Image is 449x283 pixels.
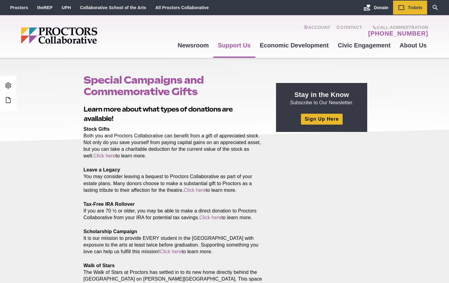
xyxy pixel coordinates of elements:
[213,37,255,53] a: Support Us
[84,74,262,97] h1: Special Campaigns and Commemorative Gifts
[84,229,137,234] strong: Scholarship Campaign
[368,30,428,37] a: [PHONE_NUMBER]
[427,1,444,15] a: Search
[160,249,182,254] a: Click here
[84,167,120,172] strong: Leave a Legacy
[3,81,13,92] a: Admin Area
[80,5,146,10] a: Collaborative School of the Arts
[393,1,427,15] a: Tickets
[84,202,135,207] strong: Tax-Free IRA Rollover
[276,139,367,215] iframe: Advertisement
[295,91,349,98] strong: Stay in the Know
[283,90,360,106] p: Subscribe to Our Newsletter.
[408,5,423,10] span: Tickets
[336,25,362,37] a: Contact
[84,201,262,221] p: If you are 70 ½ or older, you may be able to make a direct donation to Proctors Collaborative fro...
[84,105,262,123] h2: Learn more about what types of donations are available!
[10,5,28,10] a: Proctors
[395,37,431,53] a: About Us
[366,25,428,30] span: Call Administration
[333,37,395,53] a: Civic Engagement
[21,27,144,44] img: Proctors logo
[84,126,110,132] strong: Stock Gifts
[301,114,342,124] a: Sign Up Here
[37,5,53,10] a: theREP
[84,228,262,255] p: It is our mission to provide EVERY student in the [GEOGRAPHIC_DATA] with exposure to the arts at ...
[62,5,71,10] a: UPH
[84,263,115,268] strong: Walk of Stars
[255,37,333,53] a: Economic Development
[84,167,262,193] p: You may consider leaving a bequest to Proctors Collaborative as part of your estate plans. Many d...
[93,153,116,158] a: Click here
[184,188,206,193] a: Click here
[173,37,213,53] a: Newsroom
[3,95,13,106] a: Edit this Post/Page
[304,25,330,37] a: Account
[84,126,262,159] p: Both you and Proctors Collaborative can benefit from a gift of appreciated stock. Not only do you...
[155,5,209,10] a: All Proctors Collaborative
[374,5,388,10] span: Donate
[199,215,222,220] a: Click here
[359,1,393,15] a: Donate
